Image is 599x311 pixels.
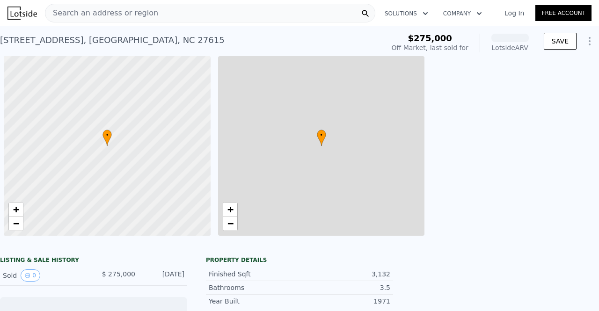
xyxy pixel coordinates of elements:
[102,131,112,139] span: •
[13,217,19,229] span: −
[535,5,592,21] a: Free Account
[299,283,390,292] div: 3.5
[143,269,184,282] div: [DATE]
[227,217,233,229] span: −
[317,131,326,139] span: •
[209,297,299,306] div: Year Built
[223,203,237,217] a: Zoom in
[9,203,23,217] a: Zoom in
[544,33,577,50] button: SAVE
[436,5,489,22] button: Company
[206,256,393,264] div: Property details
[491,43,529,52] div: Lotside ARV
[299,297,390,306] div: 1971
[317,130,326,146] div: •
[209,283,299,292] div: Bathrooms
[7,7,37,20] img: Lotside
[3,269,86,282] div: Sold
[45,7,158,19] span: Search an address or region
[102,130,112,146] div: •
[21,269,40,282] button: View historical data
[102,270,135,278] span: $ 275,000
[377,5,436,22] button: Solutions
[209,269,299,279] div: Finished Sqft
[299,269,390,279] div: 3,132
[13,203,19,215] span: +
[493,8,535,18] a: Log In
[9,217,23,231] a: Zoom out
[408,33,452,43] span: $275,000
[580,32,599,51] button: Show Options
[392,43,468,52] div: Off Market, last sold for
[223,217,237,231] a: Zoom out
[227,203,233,215] span: +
